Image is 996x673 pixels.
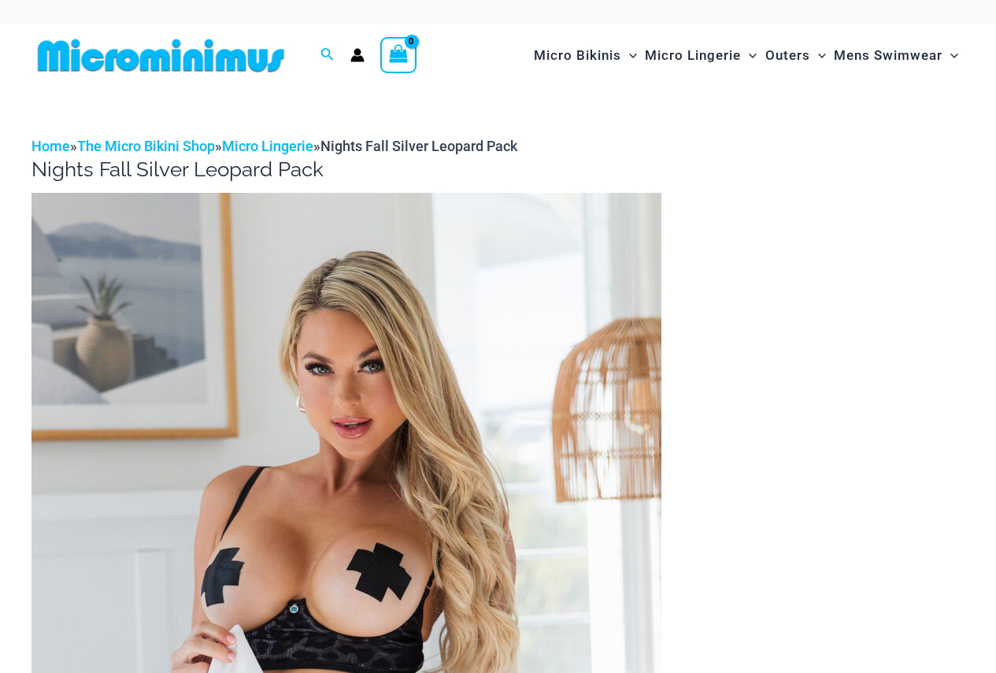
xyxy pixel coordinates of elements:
h1: Nights Fall Silver Leopard Pack [31,157,965,182]
span: Nights Fall Silver Leopard Pack [320,138,517,154]
a: Micro LingerieMenu ToggleMenu Toggle [641,31,761,80]
a: The Micro Bikini Shop [77,138,215,154]
span: Mens Swimwear [834,35,942,76]
span: Menu Toggle [621,35,637,76]
a: OutersMenu ToggleMenu Toggle [761,31,830,80]
span: Menu Toggle [741,35,757,76]
a: Mens SwimwearMenu ToggleMenu Toggle [830,31,962,80]
img: MM SHOP LOGO FLAT [31,38,291,73]
span: Outers [765,35,810,76]
span: Micro Bikinis [534,35,621,76]
nav: Site Navigation [528,29,965,82]
span: Menu Toggle [942,35,958,76]
a: Micro BikinisMenu ToggleMenu Toggle [530,31,641,80]
a: Home [31,138,70,154]
span: Micro Lingerie [645,35,741,76]
a: Search icon link [320,46,335,65]
a: Micro Lingerie [222,138,313,154]
span: Menu Toggle [810,35,826,76]
a: View Shopping Cart, empty [380,37,417,73]
span: » » » [31,138,517,154]
a: Account icon link [350,48,365,62]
